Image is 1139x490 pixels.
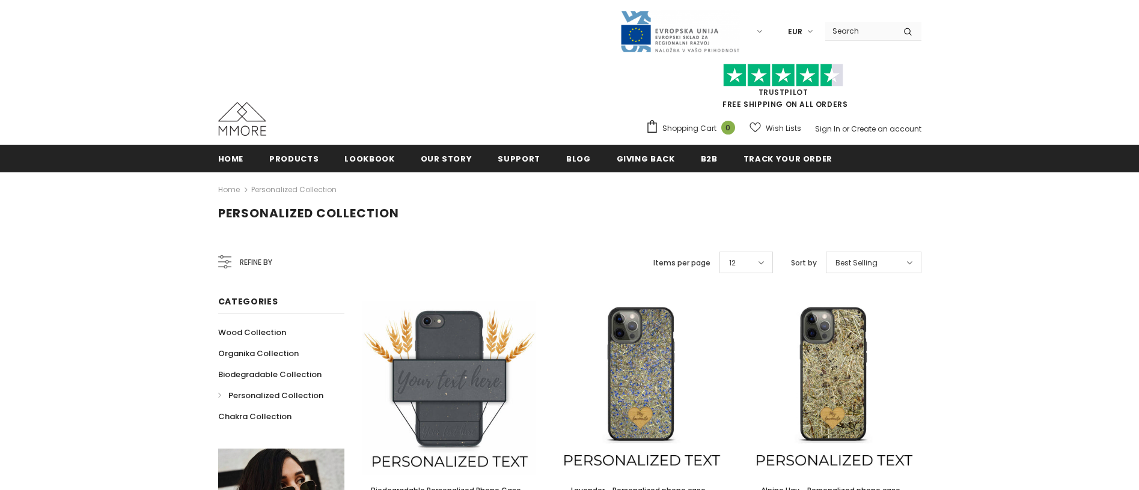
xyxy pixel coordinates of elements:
a: Our Story [421,145,472,172]
a: B2B [701,145,718,172]
span: Lookbook [344,153,394,165]
span: Shopping Cart [662,122,716,135]
img: MMORE Cases [218,102,266,136]
label: Items per page [653,257,710,269]
a: Biodegradable Collection [218,364,322,385]
a: Products [269,145,319,172]
span: Best Selling [835,257,878,269]
a: Home [218,183,240,197]
a: Track your order [744,145,832,172]
span: Organika Collection [218,348,299,359]
label: Sort by [791,257,817,269]
a: support [498,145,540,172]
span: Chakra Collection [218,411,292,422]
input: Search Site [825,22,894,40]
span: Categories [218,295,278,307]
span: 0 [721,121,735,135]
a: Wish Lists [750,118,801,139]
span: 12 [729,257,736,269]
span: B2B [701,153,718,165]
span: Personalized Collection [228,390,323,401]
span: Biodegradable Collection [218,369,322,380]
a: Personalized Collection [218,385,323,406]
span: Refine by [240,256,272,269]
span: EUR [788,26,802,38]
span: or [842,124,849,134]
span: Personalized Collection [218,205,399,222]
span: Giving back [617,153,675,165]
a: Chakra Collection [218,406,292,427]
a: Shopping Cart 0 [646,119,741,138]
a: Giving back [617,145,675,172]
a: Blog [566,145,591,172]
span: Track your order [744,153,832,165]
a: Personalized Collection [251,184,337,195]
span: FREE SHIPPING ON ALL ORDERS [646,69,921,109]
a: Javni Razpis [620,26,740,36]
img: Javni Razpis [620,10,740,53]
span: Home [218,153,244,165]
span: Blog [566,153,591,165]
span: Products [269,153,319,165]
span: support [498,153,540,165]
a: Organika Collection [218,343,299,364]
span: Wood Collection [218,327,286,338]
img: Trust Pilot Stars [723,64,843,87]
span: Wish Lists [766,122,801,135]
a: Wood Collection [218,322,286,343]
a: Sign In [815,124,840,134]
a: Create an account [851,124,921,134]
a: Lookbook [344,145,394,172]
a: Home [218,145,244,172]
a: Trustpilot [759,87,808,97]
span: Our Story [421,153,472,165]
